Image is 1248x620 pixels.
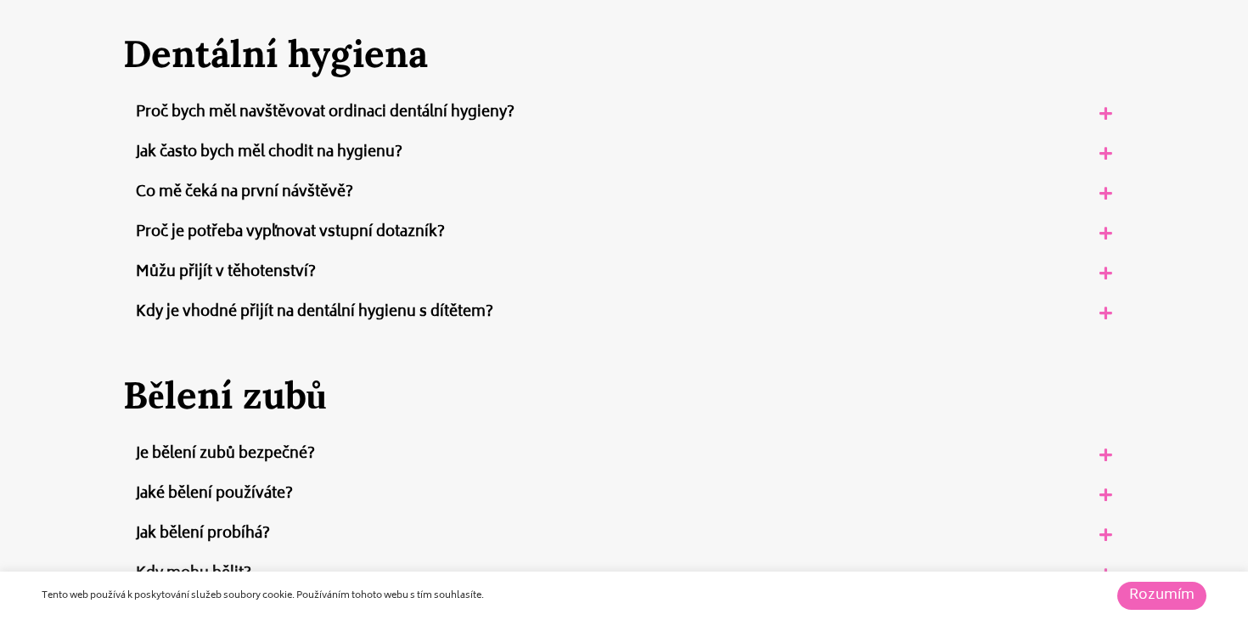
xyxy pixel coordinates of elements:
a: Můžu přijít v těhotenství? [136,260,316,285]
a: Kdy je vhodné přijít na dentální hygienu s dítětem? [136,300,493,325]
h2: Bělení zubů [123,373,1125,418]
a: Co mě čeká na první návštěvě? [136,180,353,206]
a: Proč bych měl navštěvovat ordinaci dentální hygieny? [136,100,514,126]
a: Rozumím [1117,582,1206,610]
a: Jaké bělení používáte? [136,482,293,507]
h2: Dentální hygiena [123,31,1125,76]
div: Tento web používá k poskytování služeb soubory cookie. Používáním tohoto webu s tím souhlasíte. [42,589,857,604]
a: Je bělení zubů bezpečné? [136,442,315,467]
a: Jak často bych měl chodit na hygienu? [136,140,402,166]
a: Kdy mohu bělit? [136,561,251,587]
a: Jak bělení probíhá? [136,521,270,547]
a: Proč je potřeba vyplňovat vstupní dotazník? [136,220,445,245]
